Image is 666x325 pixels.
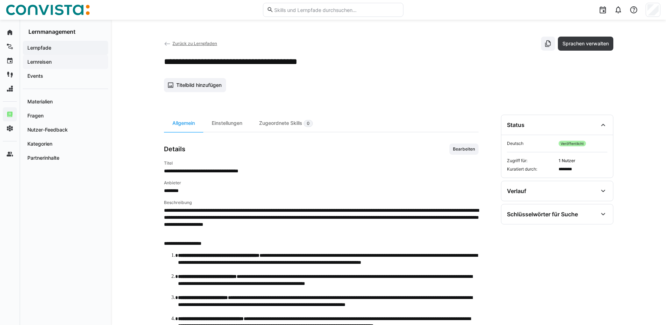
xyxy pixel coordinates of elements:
[251,115,321,132] div: Zugeordnete Skills
[164,41,217,46] a: Zurück zu Lernpfaden
[452,146,476,152] span: Bearbeiten
[307,121,310,126] span: 0
[507,158,556,164] span: Zugriff für:
[558,37,613,51] button: Sprachen verwalten
[175,82,223,89] span: Titelbild hinzufügen
[507,121,525,128] div: Status
[203,115,251,132] div: Einstellungen
[507,211,578,218] div: Schlüsselwörter für Suche
[559,158,607,164] span: 1 Nutzer
[164,180,479,186] h4: Anbieter
[273,7,399,13] input: Skills und Lernpfade durchsuchen…
[164,145,185,153] h3: Details
[561,40,610,47] span: Sprachen verwalten
[507,187,526,195] div: Verlauf
[449,144,479,155] button: Bearbeiten
[164,200,479,205] h4: Beschreibung
[164,78,226,92] button: Titelbild hinzufügen
[172,41,217,46] span: Zurück zu Lernpfaden
[164,115,203,132] div: Allgemein
[164,160,479,166] h4: Titel
[507,141,556,146] span: Deutsch
[507,166,556,172] span: Kuratiert durch:
[559,141,586,146] span: Veröffentlicht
